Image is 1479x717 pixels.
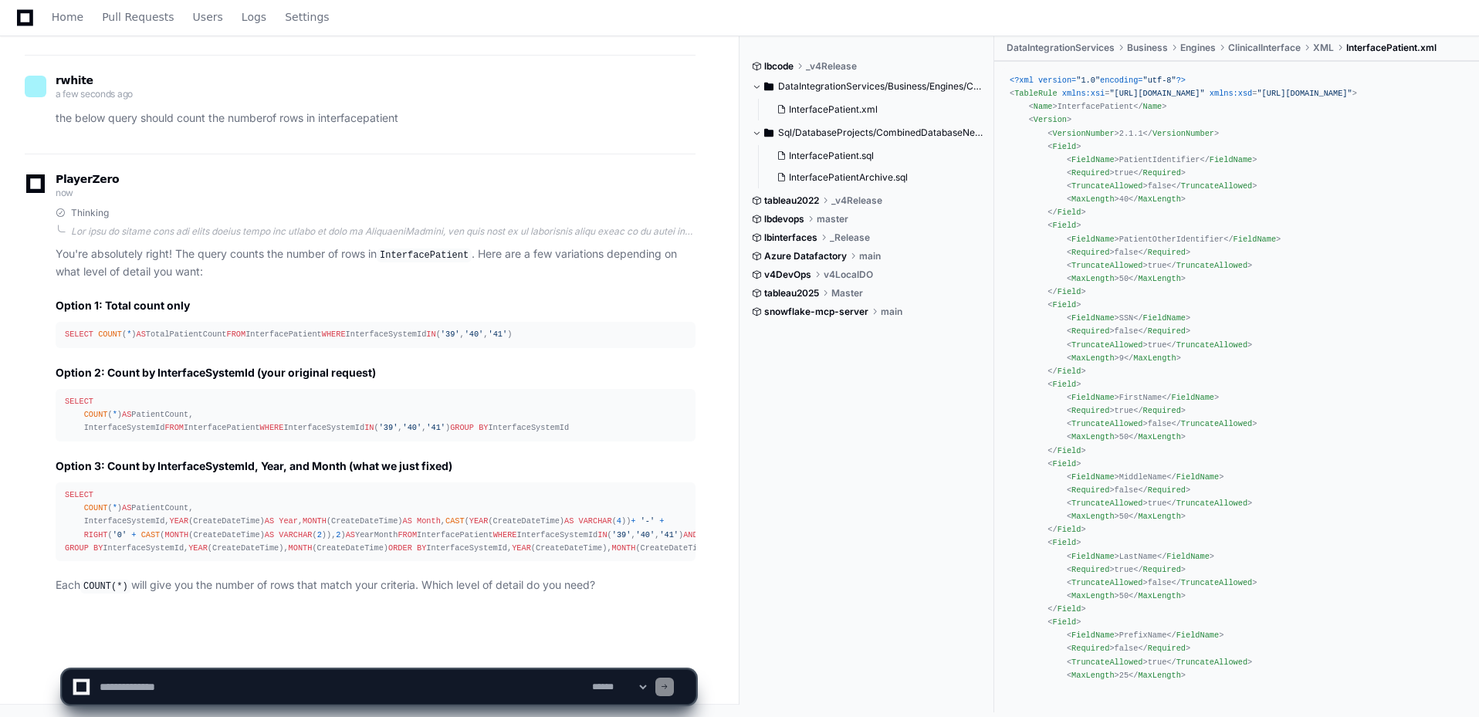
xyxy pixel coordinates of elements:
[1223,235,1281,244] span: </ >
[1067,393,1119,402] span: < >
[659,530,679,539] span: '41'
[469,516,489,526] span: YEAR
[1052,380,1076,389] span: Field
[830,232,870,244] span: _Release
[1071,499,1142,508] span: TruncateAllowed
[1067,194,1119,204] span: < >
[1228,42,1301,54] span: ClinicalInterface
[56,110,696,127] p: the below query should count the numberof rows in interfacepatient
[52,12,83,22] span: Home
[636,530,655,539] span: '40'
[1058,367,1081,376] span: Field
[322,330,346,339] span: WHERE
[1172,393,1214,402] span: FieldName
[612,530,631,539] span: '39'
[1067,168,1115,178] span: < >
[778,80,983,93] span: DataIntegrationServices/Business/Engines/ClinicalInterface/XML
[346,530,355,539] span: AS
[1067,472,1119,482] span: < >
[1257,89,1352,98] span: "[URL][DOMAIN_NAME]"
[56,577,696,595] p: Each will give you the number of rows that match your criteria. Which level of detail do you need?
[1143,76,1176,85] span: "utf-8"
[122,410,131,419] span: AS
[1181,420,1252,429] span: TruncateAllowed
[1166,499,1252,508] span: </ >
[1181,578,1252,587] span: TruncateAllowed
[1067,235,1119,244] span: < >
[188,543,208,553] span: YEAR
[1047,380,1081,389] span: < >
[831,287,863,299] span: Master
[1138,512,1180,521] span: MaxLength
[1029,116,1071,125] span: < >
[1143,168,1181,178] span: Required
[1034,103,1053,112] span: Name
[417,516,441,526] span: Month
[65,397,93,406] span: SELECT
[1138,274,1180,283] span: MaxLength
[488,330,507,339] span: '41'
[789,103,878,116] span: InterfacePatient.xml
[1052,459,1076,468] span: Field
[1058,287,1081,296] span: Field
[1148,248,1186,257] span: Required
[1138,433,1180,442] span: MaxLength
[1047,459,1081,468] span: < >
[1007,42,1115,54] span: DataIntegrationServices
[1166,552,1209,561] span: FieldName
[752,74,983,99] button: DataIntegrationServices/Business/Engines/ClinicalInterface/XML
[1010,76,1186,85] span: <?xml version= encoding= ?>
[65,543,89,553] span: GROUP
[764,60,794,73] span: lbcode
[131,530,136,539] span: +
[65,395,686,435] div: ( ) PatientCount, InterfaceSystemId InterfacePatient InterfaceSystemId ( , , ) InterfaceSystemId
[1067,631,1119,641] span: < >
[881,306,902,318] span: main
[285,12,329,22] span: Settings
[1109,89,1204,98] span: "[URL][DOMAIN_NAME]"
[65,490,93,499] span: SELECT
[770,167,973,188] button: InterfacePatientArchive.sql
[1067,499,1148,508] span: < >
[764,250,847,262] span: Azure Datafactory
[617,516,621,526] span: 4
[1076,76,1100,85] span: "1.0"
[1058,526,1081,535] span: Field
[1067,552,1119,561] span: < >
[1176,340,1247,350] span: TruncateAllowed
[336,530,340,539] span: 2
[84,410,108,419] span: COUNT
[136,330,145,339] span: AS
[1138,591,1180,600] span: MaxLength
[1172,420,1257,429] span: </ >
[1162,393,1219,402] span: </ >
[317,530,322,539] span: 2
[789,150,874,162] span: InterfacePatient.sql
[1172,578,1257,587] span: </ >
[1133,565,1186,574] span: </ >
[71,225,696,238] div: Lor ipsu do sitame cons adi elits doeius tempo inc utlabo et dolo ma AliquaeniMadmini, ven quis n...
[1133,168,1186,178] span: </ >
[56,74,93,86] span: rwhite
[426,423,445,432] span: '41'
[402,423,421,432] span: '40'
[479,423,488,432] span: BY
[1124,353,1181,363] span: </ >
[1143,314,1186,323] span: FieldName
[1047,300,1081,309] span: < >
[1047,446,1085,455] span: </ >
[1166,261,1252,270] span: </ >
[1148,485,1186,495] span: Required
[1129,512,1186,521] span: </ >
[764,287,819,299] span: tableau2025
[1313,42,1334,54] span: XML
[770,145,973,167] button: InterfacePatient.sql
[56,187,73,198] span: now
[56,88,133,100] span: a few seconds ago
[1071,261,1142,270] span: TruncateAllowed
[1067,406,1115,415] span: < >
[1058,208,1081,218] span: Field
[1152,129,1214,138] span: VersionNumber
[1052,300,1076,309] span: Field
[1143,406,1181,415] span: Required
